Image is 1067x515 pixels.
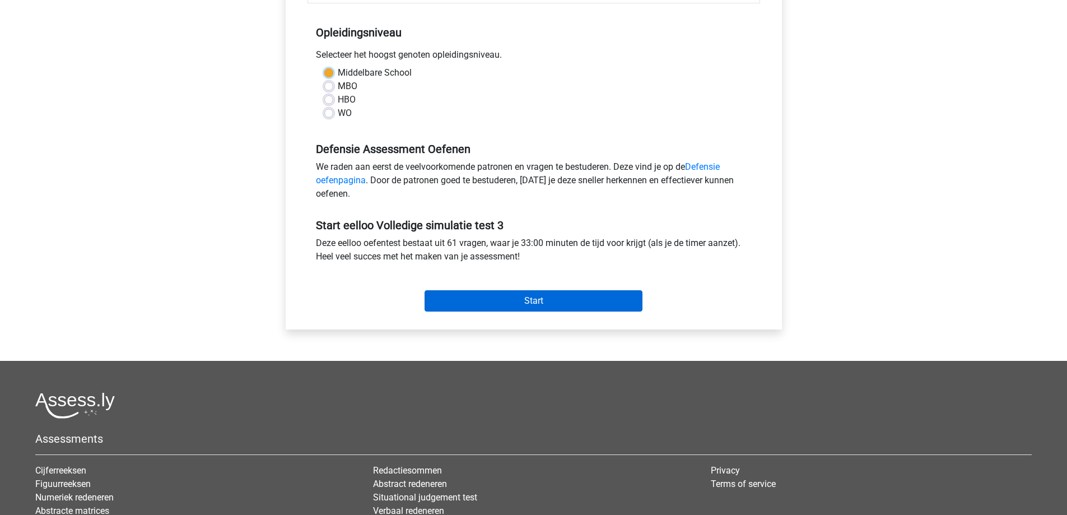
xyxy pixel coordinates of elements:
[711,479,776,489] a: Terms of service
[316,142,752,156] h5: Defensie Assessment Oefenen
[316,219,752,232] h5: Start eelloo Volledige simulatie test 3
[338,93,356,106] label: HBO
[338,66,412,80] label: Middelbare School
[316,21,752,44] h5: Opleidingsniveau
[35,392,115,419] img: Assessly logo
[307,236,760,268] div: Deze eelloo oefentest bestaat uit 61 vragen, waar je 33:00 minuten de tijd voor krijgt (als je de...
[307,48,760,66] div: Selecteer het hoogst genoten opleidingsniveau.
[711,465,740,476] a: Privacy
[373,492,477,503] a: Situational judgement test
[425,290,642,312] input: Start
[35,479,91,489] a: Figuurreeksen
[338,106,352,120] label: WO
[35,492,114,503] a: Numeriek redeneren
[338,80,357,93] label: MBO
[373,479,447,489] a: Abstract redeneren
[35,465,86,476] a: Cijferreeksen
[307,160,760,205] div: We raden aan eerst de veelvoorkomende patronen en vragen te bestuderen. Deze vind je op de . Door...
[35,432,1032,446] h5: Assessments
[373,465,442,476] a: Redactiesommen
